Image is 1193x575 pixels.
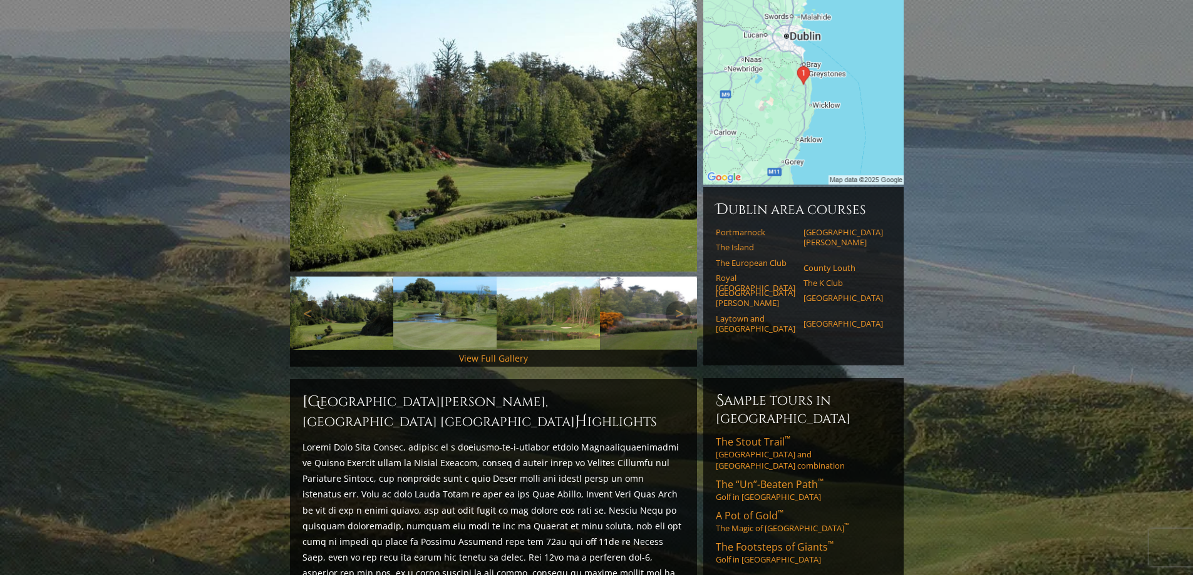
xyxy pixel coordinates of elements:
[844,522,849,530] sup: ™
[785,434,790,444] sup: ™
[716,390,891,427] h6: Sample Tours in [GEOGRAPHIC_DATA]
[716,258,795,268] a: The European Club
[575,412,587,432] span: H
[803,318,883,328] a: [GEOGRAPHIC_DATA]
[716,435,891,471] a: The Stout Trail™[GEOGRAPHIC_DATA] and [GEOGRAPHIC_DATA] combination
[716,273,795,293] a: Royal [GEOGRAPHIC_DATA]
[716,477,824,491] span: The “Un”-Beaten Path
[716,509,891,534] a: A Pot of Gold™The Magic of [GEOGRAPHIC_DATA]™
[296,301,321,326] a: Previous
[818,476,824,487] sup: ™
[716,540,834,554] span: The Footsteps of Giants
[716,200,891,220] h6: Dublin Area Courses
[803,293,883,303] a: [GEOGRAPHIC_DATA]
[803,278,883,288] a: The K Club
[666,301,691,326] a: Next
[803,227,883,248] a: [GEOGRAPHIC_DATA][PERSON_NAME]
[716,477,891,502] a: The “Un”-Beaten Path™Golf in [GEOGRAPHIC_DATA]
[716,227,795,237] a: Portmarnock
[459,352,528,364] a: View Full Gallery
[803,263,883,273] a: County Louth
[828,539,834,549] sup: ™
[778,507,783,518] sup: ™
[716,242,795,252] a: The Island
[716,540,891,565] a: The Footsteps of Giants™Golf in [GEOGRAPHIC_DATA]
[716,509,783,522] span: A Pot of Gold
[302,392,684,432] h2: [GEOGRAPHIC_DATA][PERSON_NAME], [GEOGRAPHIC_DATA] [GEOGRAPHIC_DATA] ighlights
[716,288,795,308] a: [GEOGRAPHIC_DATA][PERSON_NAME]
[716,435,790,449] span: The Stout Trail
[716,313,795,334] a: Laytown and [GEOGRAPHIC_DATA]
